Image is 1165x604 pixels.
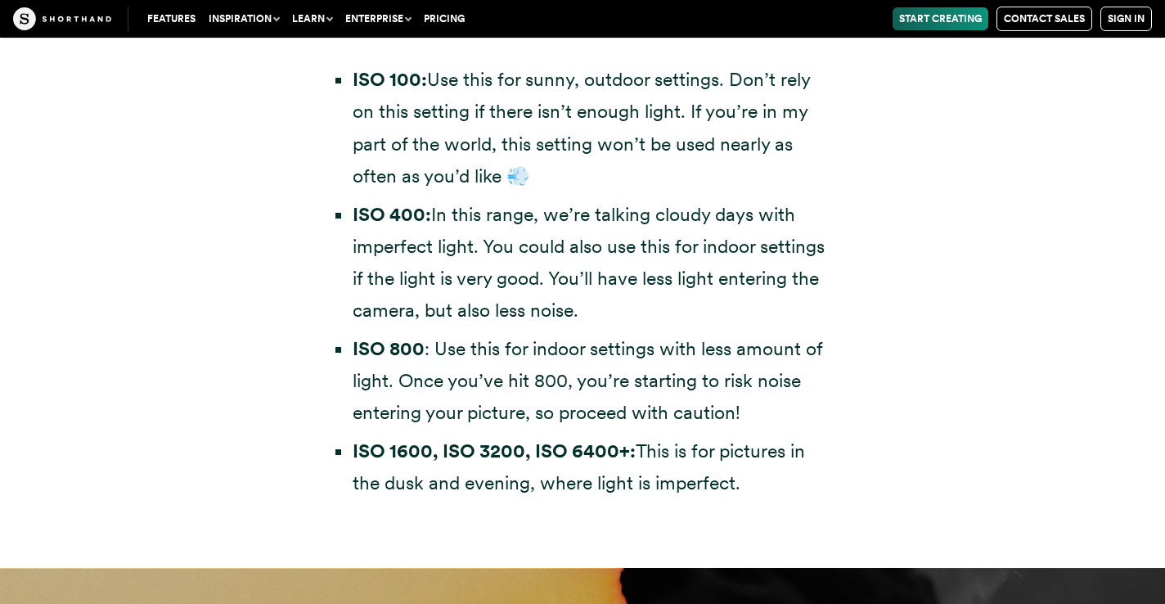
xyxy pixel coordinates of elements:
li: This is for pictures in the dusk and evening, where light is imperfect. [353,435,828,499]
strong: ISO 800 [353,337,425,360]
button: Learn [286,7,339,30]
a: Pricing [417,7,471,30]
a: Sign in [1100,7,1152,31]
strong: ISO 100: [353,68,427,91]
a: Features [141,7,202,30]
strong: ISO 1600, ISO 3200, ISO 6400+: [353,439,636,462]
button: Enterprise [339,7,417,30]
a: Start Creating [893,7,988,30]
a: Contact Sales [996,7,1092,31]
strong: ISO 400: [353,203,431,226]
li: In this range, we’re talking cloudy days with imperfect light. You could also use this for indoor... [353,199,828,327]
li: Use this for sunny, outdoor settings. Don’t rely on this setting if there isn’t enough light. If ... [353,64,828,192]
button: Inspiration [202,7,286,30]
img: The Craft [13,7,111,30]
li: : Use this for indoor settings with less amount of light. Once you’ve hit 800, you’re starting to... [353,333,828,429]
